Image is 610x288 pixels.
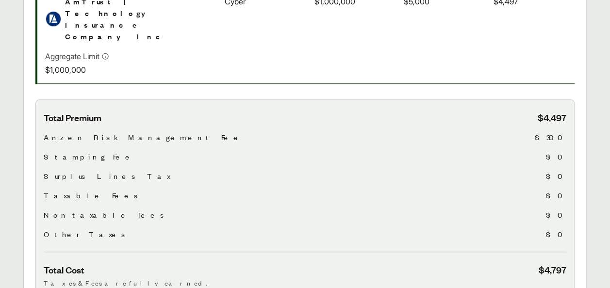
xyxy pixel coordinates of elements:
[44,170,170,182] span: Surplus Lines Tax
[546,170,566,182] span: $0
[44,228,129,240] span: Other Taxes
[546,209,566,221] span: $0
[44,278,566,288] p: Taxes & Fees are fully earned.
[546,190,566,201] span: $0
[45,50,99,62] p: Aggregate Limit
[535,131,566,143] span: $300
[44,112,101,124] span: Total Premium
[44,151,135,162] span: Stamping Fee
[538,112,566,124] span: $4,497
[539,264,566,276] span: $4,797
[546,151,566,162] span: $0
[46,12,61,26] img: AmTrust | Technology Insurance Company Inc logo
[44,131,243,143] span: Anzen Risk Management Fee
[546,228,566,240] span: $0
[45,64,109,76] p: $1,000,000
[44,209,168,221] span: Non-taxable Fees
[44,190,142,201] span: Taxable Fees
[44,264,84,276] span: Total Cost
